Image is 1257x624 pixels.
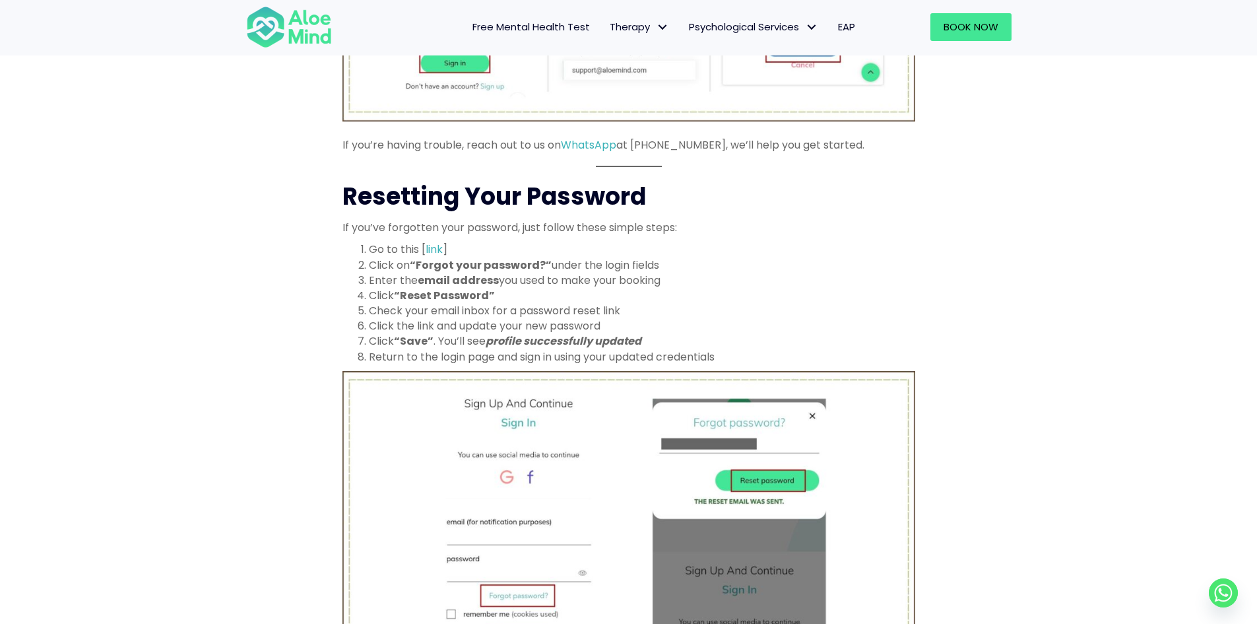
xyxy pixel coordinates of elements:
[394,288,495,303] strong: “Reset Password”
[463,13,600,41] a: Free Mental Health Test
[653,18,672,37] span: Therapy: submenu
[369,318,915,333] li: Click the link and update your new password
[369,258,915,273] li: Click on under the login fields
[342,220,915,235] p: If you’ve forgotten your password, just follow these simple steps:
[802,18,822,37] span: Psychological Services: submenu
[689,20,818,34] span: Psychological Services
[472,20,590,34] span: Free Mental Health Test
[369,242,915,257] li: Go to this [ ]
[561,137,616,153] a: WhatsApp
[369,288,915,303] li: Click
[679,13,828,41] a: Psychological ServicesPsychological Services: submenu
[394,333,434,349] strong: “Save”
[600,13,679,41] a: TherapyTherapy: submenu
[342,137,915,153] p: If you’re having trouble, reach out to us on at [PHONE_NUMBER], we’ll help you get started.
[418,273,499,288] strong: email address
[426,242,443,257] a: link
[838,20,855,34] span: EAP
[369,303,915,318] li: Check your email inbox for a password reset link
[610,20,669,34] span: Therapy
[410,258,552,273] strong: “Forgot your password?”
[349,13,865,41] nav: Menu
[486,333,641,349] strong: profile successfully updated
[944,20,998,34] span: Book Now
[369,349,915,364] li: Return to the login page and sign in using your updated credentials
[1209,578,1238,607] a: Whatsapp
[342,180,915,213] h2: Resetting Your Password
[369,273,915,288] li: Enter the you used to make your booking
[828,13,865,41] a: EAP
[930,13,1012,41] a: Book Now
[246,5,332,49] img: Aloe mind Logo
[369,333,915,349] li: Click . You’ll see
